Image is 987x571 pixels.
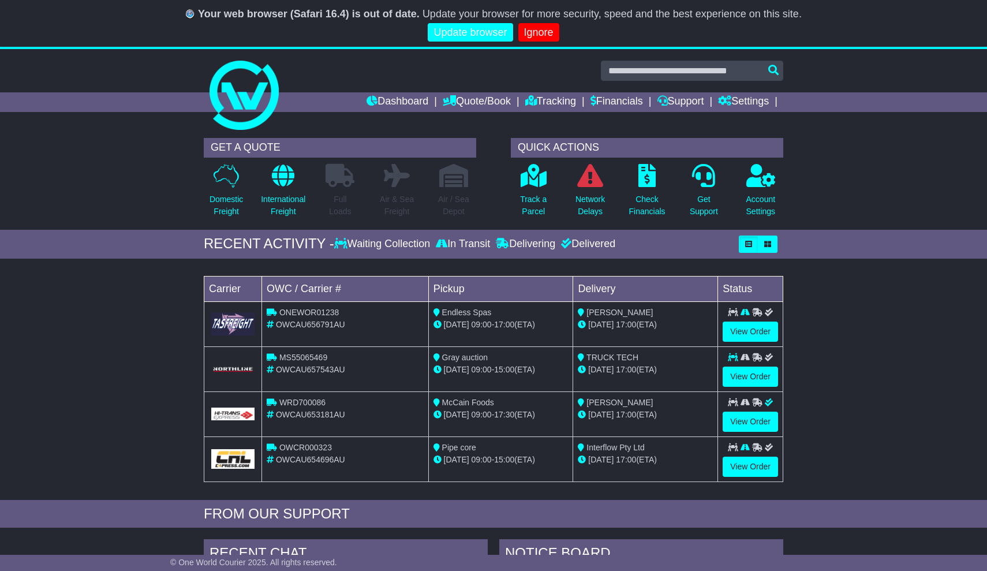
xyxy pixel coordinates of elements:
a: InternationalFreight [260,163,306,224]
span: 17:00 [616,455,636,464]
span: MS55065469 [279,353,327,362]
div: NOTICE BOARD [499,539,783,570]
a: CheckFinancials [629,163,666,224]
a: Tracking [525,92,576,112]
a: Track aParcel [519,163,547,224]
img: GetCarrierServiceLogo [211,366,255,373]
div: - (ETA) [433,454,569,466]
span: 15:00 [494,455,514,464]
span: TRUCK TECH [586,353,638,362]
a: View Order [723,367,778,387]
span: OWCAU654696AU [276,455,345,464]
span: [PERSON_NAME] [586,398,653,407]
span: [DATE] [588,455,614,464]
div: (ETA) [578,454,713,466]
span: Gray auction [442,353,488,362]
span: [DATE] [444,365,469,374]
div: GET A QUOTE [204,138,476,158]
div: - (ETA) [433,409,569,421]
span: 15:00 [494,365,514,374]
div: In Transit [433,238,493,251]
td: OWC / Carrier # [262,276,429,301]
div: Delivered [558,238,615,251]
td: Carrier [204,276,262,301]
div: Waiting Collection [334,238,433,251]
div: - (ETA) [433,319,569,331]
p: Domestic Freight [210,193,243,218]
span: [DATE] [588,365,614,374]
span: © One World Courier 2025. All rights reserved. [170,558,337,567]
img: GetCarrierServiceLogo [211,449,255,469]
span: 09:00 [472,365,492,374]
a: View Order [723,322,778,342]
span: 17:30 [494,410,514,419]
span: 17:00 [494,320,514,329]
span: 09:00 [472,455,492,464]
span: McCain Foods [442,398,494,407]
span: [PERSON_NAME] [586,308,653,317]
a: Update browser [428,23,513,42]
td: Delivery [573,276,718,301]
span: OWCAU653181AU [276,410,345,419]
p: Get Support [690,193,718,218]
div: RECENT ACTIVITY - [204,236,334,252]
a: View Order [723,412,778,432]
span: WRD700086 [279,398,326,407]
span: [DATE] [444,320,469,329]
a: View Order [723,457,778,477]
a: Financials [590,92,643,112]
span: OWCAU657543AU [276,365,345,374]
a: AccountSettings [746,163,776,224]
img: GetCarrierServiceLogo [211,312,255,335]
span: ONEWOR01238 [279,308,339,317]
span: Interflow Pty Ltd [586,443,644,452]
span: 17:00 [616,410,636,419]
div: (ETA) [578,364,713,376]
span: Update your browser for more security, speed and the best experience on this site. [423,8,802,20]
span: [DATE] [444,410,469,419]
div: (ETA) [578,409,713,421]
a: Settings [718,92,769,112]
span: [DATE] [588,410,614,419]
p: Network Delays [575,193,605,218]
div: QUICK ACTIONS [511,138,783,158]
span: 17:00 [616,365,636,374]
a: Support [657,92,704,112]
div: FROM OUR SUPPORT [204,506,783,523]
span: 09:00 [472,320,492,329]
b: Your web browser (Safari 16.4) is out of date. [198,8,420,20]
p: International Freight [261,193,305,218]
a: NetworkDelays [575,163,605,224]
img: GetCarrierServiceLogo [211,408,255,420]
div: RECENT CHAT [204,539,488,570]
div: (ETA) [578,319,713,331]
span: Pipe core [442,443,476,452]
span: OWCR000323 [279,443,332,452]
a: Ignore [518,23,559,42]
p: Track a Parcel [520,193,547,218]
p: Air & Sea Freight [380,193,414,218]
a: Quote/Book [443,92,511,112]
td: Pickup [428,276,573,301]
p: Full Loads [326,193,354,218]
div: Delivering [493,238,558,251]
a: GetSupport [689,163,719,224]
span: [DATE] [588,320,614,329]
span: OWCAU656791AU [276,320,345,329]
td: Status [718,276,783,301]
span: 09:00 [472,410,492,419]
span: [DATE] [444,455,469,464]
p: Check Financials [629,193,666,218]
a: Dashboard [367,92,428,112]
span: 17:00 [616,320,636,329]
div: - (ETA) [433,364,569,376]
p: Air / Sea Depot [438,193,469,218]
span: Endless Spas [442,308,492,317]
a: DomesticFreight [209,163,244,224]
p: Account Settings [746,193,776,218]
